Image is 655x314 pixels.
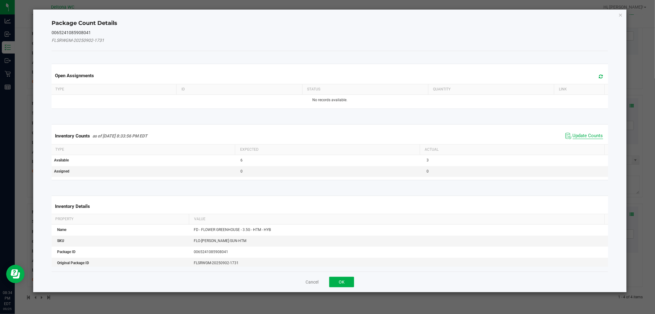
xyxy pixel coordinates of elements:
[240,169,243,173] span: 0
[6,265,25,283] iframe: Resource center
[92,133,147,138] span: as of [DATE] 8:33:56 PM EDT
[55,87,64,91] span: Type
[181,87,185,91] span: ID
[55,204,90,209] span: Inventory Details
[618,11,623,18] button: Close
[194,239,246,243] span: FLO-[PERSON_NAME]-SUN-HTM
[240,158,243,162] span: 6
[427,169,429,173] span: 0
[306,279,318,285] button: Cancel
[194,217,205,221] span: Value
[50,95,609,105] td: No records available.
[54,169,69,173] span: Assigned
[573,133,603,139] span: Update Counts
[57,261,89,265] span: Original Package ID
[194,250,228,254] span: 0065241085908041
[427,158,429,162] span: 3
[329,277,354,287] button: OK
[52,19,608,27] h4: Package Count Details
[425,147,439,152] span: Actual
[57,239,64,243] span: SKU
[240,147,259,152] span: Expected
[54,158,69,162] span: Available
[194,228,271,232] span: FD - FLOWER GREENHOUSE - 3.5G - HTM - HYB
[57,250,76,254] span: Package ID
[52,38,608,43] h5: FLSRWGM-20250902-1731
[194,261,239,265] span: FLSRWGM-20250902-1731
[55,133,90,139] span: Inventory Counts
[52,30,608,35] h5: 0065241085908041
[55,147,64,152] span: Type
[559,87,567,91] span: Link
[57,228,66,232] span: Name
[307,87,320,91] span: Status
[55,217,73,221] span: Property
[433,87,450,91] span: Quantity
[55,73,94,78] span: Open Assignments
